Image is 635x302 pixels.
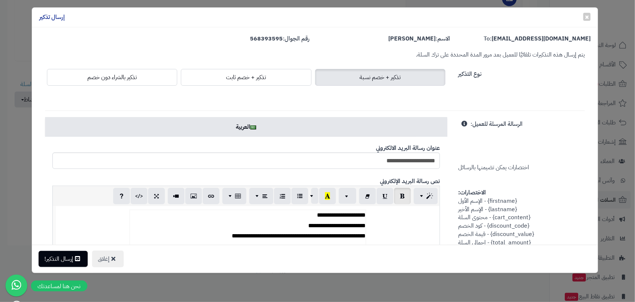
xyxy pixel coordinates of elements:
[45,117,447,137] a: العربية
[360,73,401,82] span: تذكير + خصم نسبة
[458,67,481,78] label: نوع التذكير
[39,251,88,267] button: إرسال التذكير!
[380,177,440,186] b: نص رسالة البريد الإلكتروني
[458,188,486,197] strong: الاختصارات:
[250,125,256,129] img: ar.png
[471,117,523,128] label: الرسالة المرسلة للعميل:
[388,34,436,43] strong: [PERSON_NAME]
[484,35,591,43] label: To:
[388,35,450,43] label: الاسم:
[416,50,585,59] small: يتم إرسال هذه التذكيرات تلقائيًا للعميل بعد مرور المدة المحددة على ترك السلة.
[39,13,65,22] h4: إرسال تذكير
[250,35,310,43] label: رقم الجوال:
[492,34,591,43] strong: [EMAIL_ADDRESS][DOMAIN_NAME]
[92,251,124,267] button: إغلاق
[376,144,440,152] b: عنوان رسالة البريد الالكتروني
[458,120,538,272] span: اختصارات يمكن تضيمنها بالرسائل {firstname} - الإسم الأول {lastname} - الإسم الأخير {cart_content}...
[87,73,137,82] span: تذكير بالشراء دون خصم
[250,34,283,43] strong: 568393595
[226,73,266,82] span: تذكير + خصم ثابت
[585,11,589,22] span: ×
